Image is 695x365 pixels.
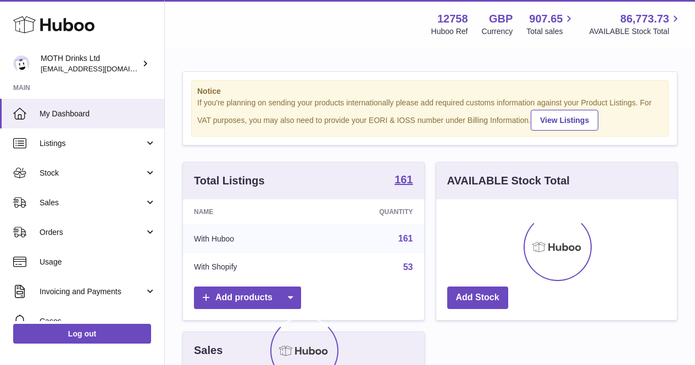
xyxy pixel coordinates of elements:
[183,199,313,224] th: Name
[197,86,663,97] strong: Notice
[589,26,682,37] span: AVAILABLE Stock Total
[394,174,413,185] strong: 161
[40,198,144,208] span: Sales
[403,262,413,272] a: 53
[40,168,144,178] span: Stock
[40,287,144,297] span: Invoicing and Payments
[620,12,669,26] span: 86,773.73
[40,316,156,327] span: Cases
[41,53,140,74] div: MOTH Drinks Ltd
[40,109,156,119] span: My Dashboard
[194,343,223,358] h3: Sales
[489,12,513,26] strong: GBP
[194,173,265,188] h3: Total Listings
[398,234,413,243] a: 161
[183,253,313,282] td: With Shopify
[197,98,663,131] div: If you're planning on sending your products internationally please add required customs informati...
[41,64,162,73] span: [EMAIL_ADDRESS][DOMAIN_NAME]
[194,287,301,309] a: Add products
[40,227,144,238] span: Orders
[531,110,598,131] a: View Listings
[40,138,144,149] span: Listings
[447,173,570,188] h3: AVAILABLE Stock Total
[13,55,30,72] img: orders@mothdrinks.com
[183,224,313,253] td: With Huboo
[589,12,682,37] a: 86,773.73 AVAILABLE Stock Total
[313,199,424,224] th: Quantity
[529,12,563,26] span: 907.65
[394,174,413,187] a: 161
[482,26,513,37] div: Currency
[13,324,151,344] a: Log out
[526,12,575,37] a: 907.65 Total sales
[526,26,575,37] span: Total sales
[437,12,468,26] strong: 12758
[40,257,156,267] span: Usage
[431,26,468,37] div: Huboo Ref
[447,287,508,309] a: Add Stock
